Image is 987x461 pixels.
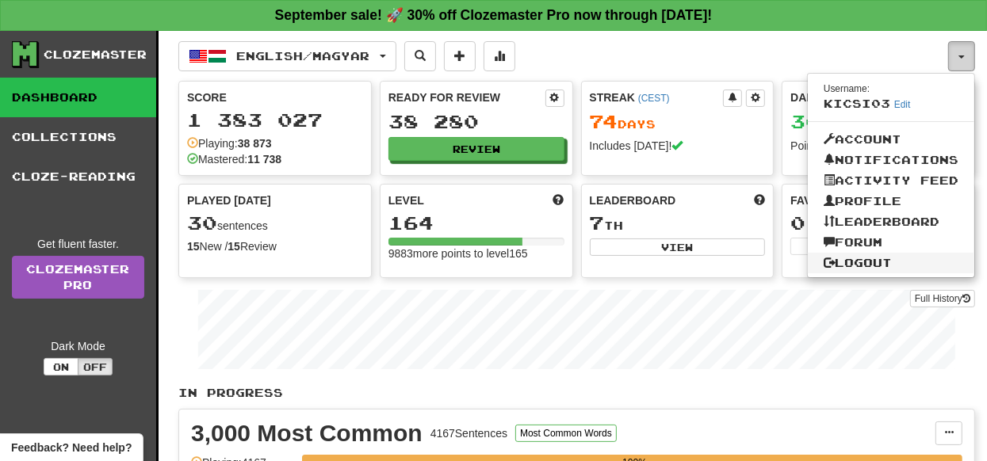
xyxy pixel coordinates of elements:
div: Favorites [790,192,966,208]
a: Profile [808,191,974,211]
strong: September sale! 🚀 30% off Clozemaster Pro now through [DATE]! [275,7,713,23]
button: Add sentence to collection [444,41,476,71]
button: More stats [484,41,515,71]
button: Review [388,137,564,161]
a: ClozemasterPro [12,256,144,299]
button: English/Magyar [178,41,396,71]
button: On [44,358,78,375]
strong: 11 738 [247,153,281,166]
div: Clozemaster [44,47,147,63]
button: View [790,238,876,255]
span: Open feedback widget [11,440,132,455]
span: This week in points, UTC [754,192,765,208]
div: th [590,213,766,234]
div: Daily Goal [790,90,947,107]
a: Forum [808,232,974,253]
a: Edit [894,99,911,110]
div: 3,000 Most Common [191,421,423,445]
div: Get fluent faster. [12,236,144,252]
div: 9883 more points to level 165 [388,246,564,261]
span: Played [DATE] [187,192,271,208]
div: Mastered: [187,151,281,167]
span: 30 [187,211,217,234]
p: In Progress [178,385,975,401]
div: Score [187,90,363,105]
a: Notifications [808,150,974,170]
a: Logout [808,253,974,273]
span: Level [388,192,424,208]
strong: 15 [228,240,240,253]
div: 0 [790,213,966,233]
span: English / Magyar [237,49,370,63]
span: Leaderboard [590,192,676,208]
strong: 15 [187,240,200,253]
div: Playing: [187,135,272,151]
button: Off [78,358,113,375]
div: 38 280 [388,112,564,131]
span: 302 [790,110,836,132]
span: Kicsi03 [824,97,890,110]
div: Includes [DATE]! [590,138,766,154]
span: 74 [590,110,618,132]
strong: 38 873 [238,137,272,150]
div: Day s [590,112,766,132]
div: Streak [590,90,724,105]
span: / 200 [790,117,874,131]
span: 7 [590,211,605,234]
div: New / Review [187,238,363,254]
button: View [590,238,766,256]
div: Ready for Review [388,90,545,105]
a: Leaderboard [808,211,974,232]
div: 4167 Sentences [430,425,507,441]
button: Full History [910,290,975,307]
div: Dark Mode [12,338,144,354]
div: sentences [187,213,363,234]
span: Score more points to level up [553,192,564,208]
a: (CEST) [638,93,670,104]
a: Account [808,129,974,150]
div: Points [DATE] [790,138,966,154]
a: Activity Feed [808,170,974,191]
small: Username: [824,83,870,94]
button: Search sentences [404,41,436,71]
div: 1 383 027 [187,110,363,130]
button: Most Common Words [515,425,617,442]
div: 164 [388,213,564,233]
